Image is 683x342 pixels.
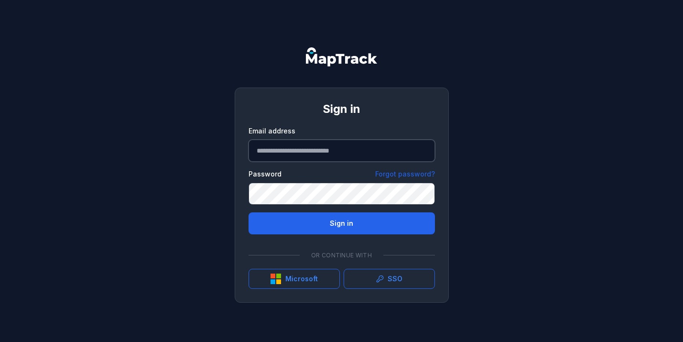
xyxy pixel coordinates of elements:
a: Forgot password? [375,169,435,179]
label: Email address [249,126,295,136]
button: Microsoft [249,269,340,289]
button: Sign in [249,212,435,234]
nav: Global [291,47,393,66]
h1: Sign in [249,101,435,117]
label: Password [249,169,282,179]
a: SSO [344,269,435,289]
div: Or continue with [249,246,435,265]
